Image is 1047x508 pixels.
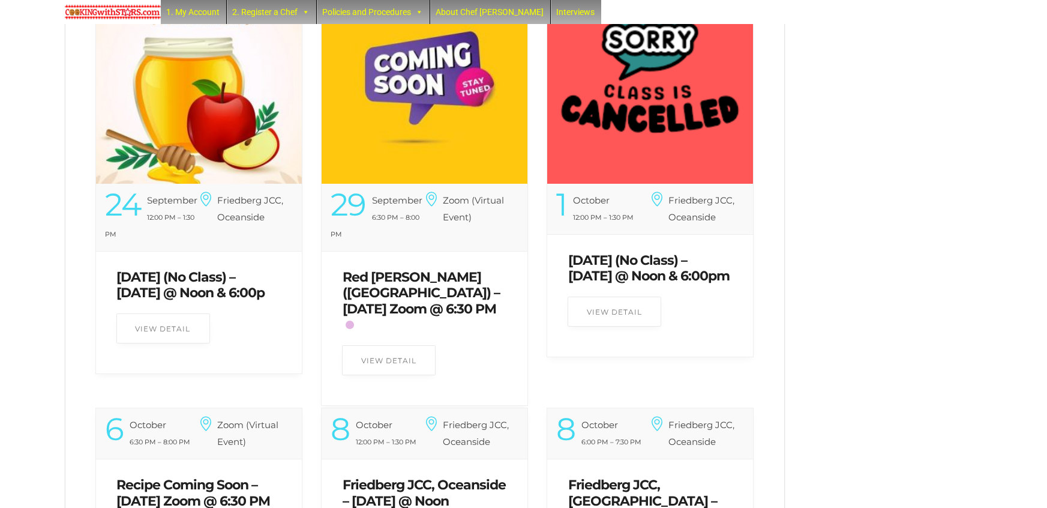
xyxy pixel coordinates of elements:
[116,313,210,343] a: View Detail
[105,417,123,441] div: 6
[556,192,566,217] div: 1
[568,297,661,327] a: View Detail
[217,417,278,450] h6: Zoom (Virtual Event)
[573,192,610,208] div: October
[342,345,436,375] a: View Detail
[556,434,650,450] div: 6:00 PM – 7:30 PM
[331,417,349,441] div: 8
[443,417,509,450] h6: Friedberg JCC, Oceanside
[568,252,730,284] a: [DATE] (No Class) – [DATE] @ Noon & 6:00pm
[669,417,735,450] h6: Friedberg JCC, Oceanside
[443,192,504,225] h6: Zoom (Virtual Event)
[331,209,425,243] div: 6:30 PM – 8:00 PM
[105,209,199,243] div: 12:00 PM – 1:30 PM
[356,417,392,433] div: October
[669,192,735,225] h6: Friedberg JCC, Oceanside
[117,269,265,301] a: [DATE] (No Class) – [DATE] @ Noon & 6:00p
[581,417,618,433] div: October
[217,192,283,225] h6: Friedberg JCC, Oceanside
[105,434,199,450] div: 6:30 PM – 8:00 PM
[105,192,140,217] div: 24
[331,434,425,450] div: 12:00 PM – 1:30 PM
[65,5,161,19] img: Chef Paula's Cooking With Stars
[556,209,650,226] div: 12:00 PM – 1:30 PM
[331,192,365,217] div: 29
[372,192,422,208] div: September
[147,192,197,208] div: September
[343,269,500,317] a: Red [PERSON_NAME] ([GEOGRAPHIC_DATA]) – [DATE] Zoom @ 6:30 PM
[130,417,166,433] div: October
[556,417,575,441] div: 8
